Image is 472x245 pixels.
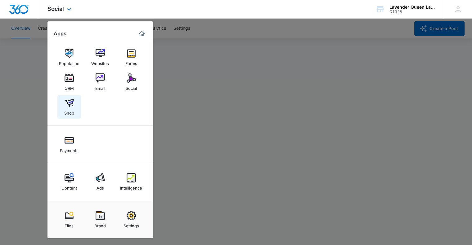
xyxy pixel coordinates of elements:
[389,10,435,14] div: account id
[88,70,112,94] a: Email
[119,208,143,231] a: Settings
[57,95,81,119] a: Shop
[119,46,143,69] a: Forms
[91,58,109,66] div: Websites
[137,29,147,39] a: Marketing 360® Dashboard
[119,70,143,94] a: Social
[57,133,81,156] a: Payments
[64,107,74,116] div: Shop
[124,220,139,228] div: Settings
[88,170,112,194] a: Ads
[389,5,435,10] div: account name
[88,208,112,231] a: Brand
[126,83,137,91] div: Social
[120,182,142,190] div: Intelligence
[119,170,143,194] a: Intelligence
[60,145,79,153] div: Payments
[125,58,137,66] div: Forms
[88,46,112,69] a: Websites
[57,170,81,194] a: Content
[95,83,105,91] div: Email
[57,46,81,69] a: Reputation
[65,83,74,91] div: CRM
[57,70,81,94] a: CRM
[61,182,77,190] div: Content
[57,208,81,231] a: Files
[97,182,104,190] div: Ads
[94,220,106,228] div: Brand
[65,220,74,228] div: Files
[47,6,64,12] span: Social
[54,31,66,37] h2: Apps
[59,58,79,66] div: Reputation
